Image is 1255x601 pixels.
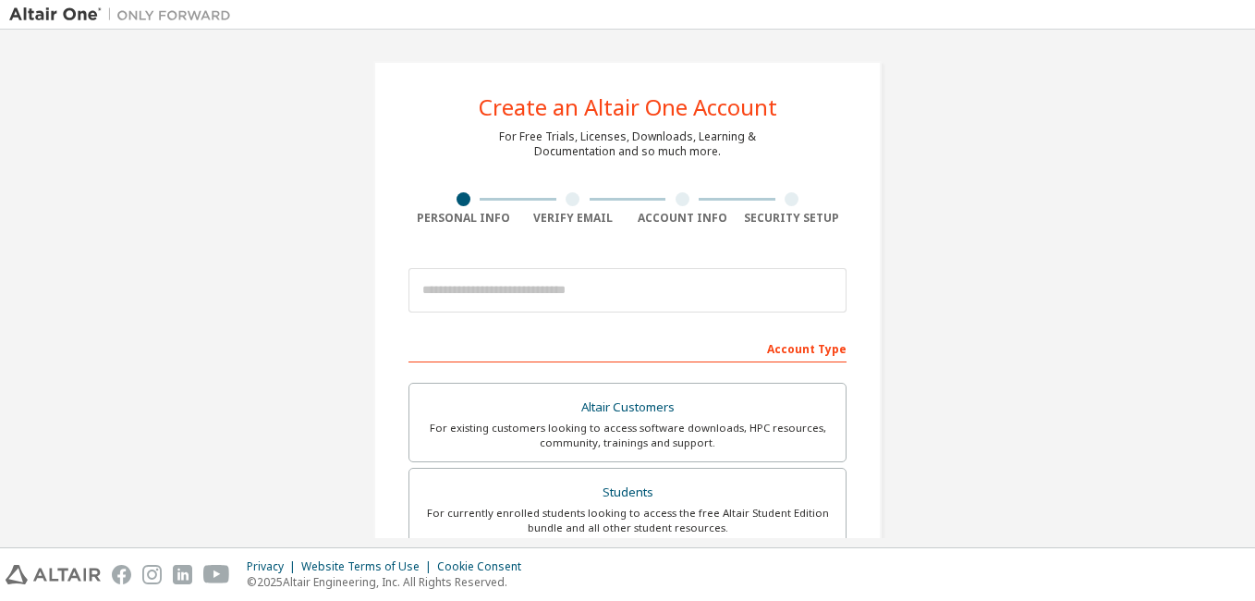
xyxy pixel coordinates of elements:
[173,565,192,584] img: linkedin.svg
[247,559,301,574] div: Privacy
[420,395,835,421] div: Altair Customers
[9,6,240,24] img: Altair One
[247,574,532,590] p: © 2025 Altair Engineering, Inc. All Rights Reserved.
[420,421,835,450] div: For existing customers looking to access software downloads, HPC resources, community, trainings ...
[499,129,756,159] div: For Free Trials, Licenses, Downloads, Learning & Documentation and so much more.
[518,211,628,226] div: Verify Email
[203,565,230,584] img: youtube.svg
[627,211,737,226] div: Account Info
[301,559,437,574] div: Website Terms of Use
[420,480,835,506] div: Students
[408,211,518,226] div: Personal Info
[142,565,162,584] img: instagram.svg
[420,506,835,535] div: For currently enrolled students looking to access the free Altair Student Edition bundle and all ...
[437,559,532,574] div: Cookie Consent
[112,565,131,584] img: facebook.svg
[6,565,101,584] img: altair_logo.svg
[408,333,847,362] div: Account Type
[479,96,777,118] div: Create an Altair One Account
[737,211,847,226] div: Security Setup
